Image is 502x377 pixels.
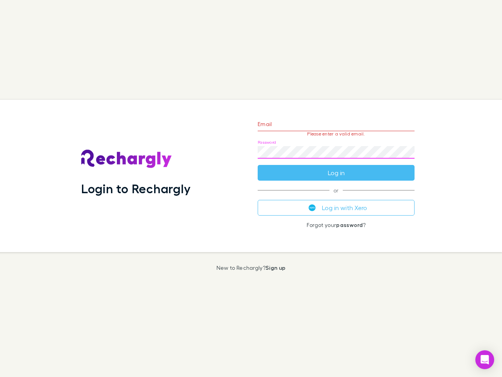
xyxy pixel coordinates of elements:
[81,150,172,168] img: Rechargly's Logo
[258,139,276,145] label: Password
[258,131,415,137] p: Please enter a valid email.
[266,264,286,271] a: Sign up
[258,200,415,216] button: Log in with Xero
[475,350,494,369] div: Open Intercom Messenger
[309,204,316,211] img: Xero's logo
[81,181,191,196] h1: Login to Rechargly
[216,265,286,271] p: New to Rechargly?
[336,221,363,228] a: password
[258,222,415,228] p: Forgot your ?
[258,165,415,181] button: Log in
